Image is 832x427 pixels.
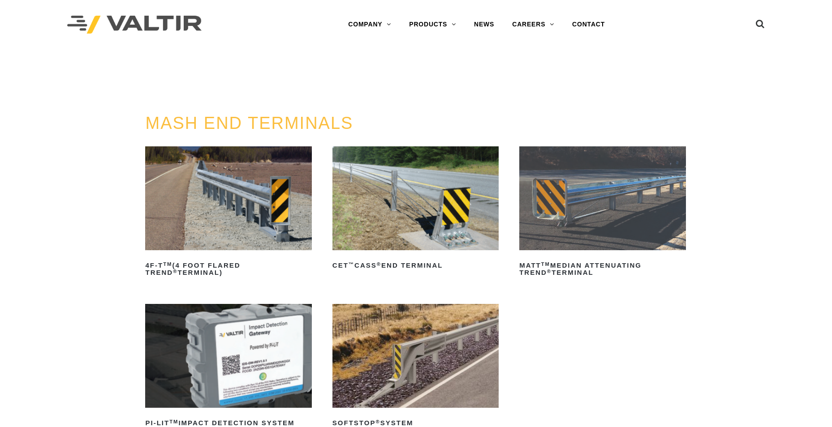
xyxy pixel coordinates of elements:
a: CONTACT [563,16,614,34]
h2: 4F-T (4 Foot Flared TREND Terminal) [145,258,311,280]
h2: CET CASS End Terminal [332,258,499,273]
a: MATTTMMedian Attenuating TREND®Terminal [519,146,685,280]
sup: TM [541,261,550,267]
a: 4F-TTM(4 Foot Flared TREND®Terminal) [145,146,311,280]
h2: MATT Median Attenuating TREND Terminal [519,258,685,280]
sup: ® [547,269,552,274]
sup: ® [377,261,381,267]
sup: ® [375,419,380,424]
a: COMPANY [339,16,400,34]
sup: ® [173,269,177,274]
sup: TM [169,419,178,424]
sup: ™ [349,261,354,267]
a: NEWS [465,16,503,34]
a: CAREERS [503,16,563,34]
a: MASH END TERMINALS [145,114,353,132]
a: CET™CASS®End Terminal [332,146,499,273]
a: PRODUCTS [400,16,465,34]
img: Valtir [67,16,202,34]
sup: TM [163,261,172,267]
img: SoftStop System End Terminal [332,304,499,408]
